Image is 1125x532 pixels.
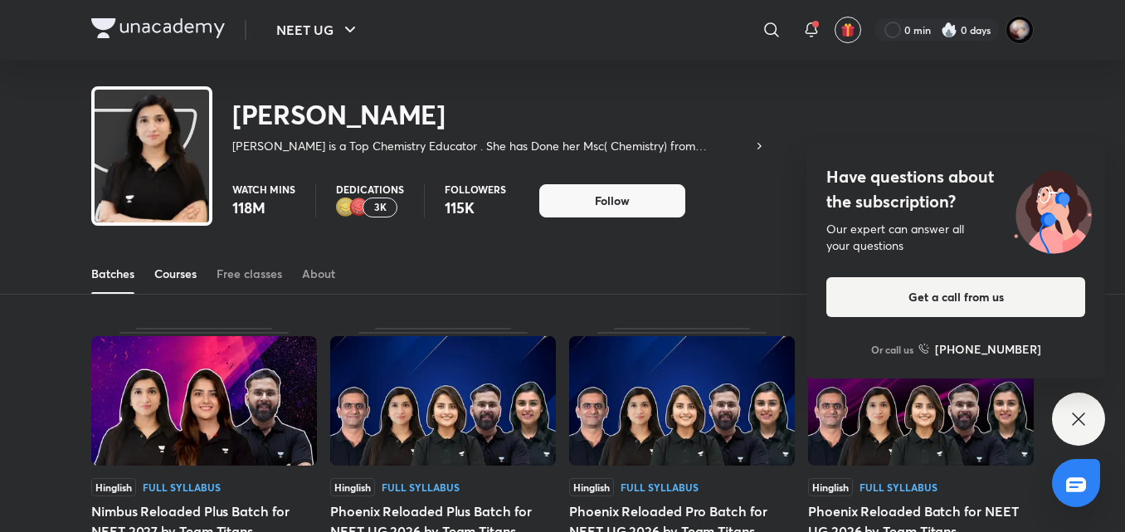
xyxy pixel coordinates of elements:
div: Batches [91,266,134,282]
h6: [PHONE_NUMBER] [935,340,1041,358]
button: NEET UG [266,13,370,46]
button: avatar [835,17,861,43]
div: Full Syllabus [143,482,221,492]
button: Follow [539,184,685,217]
p: [PERSON_NAME] is a Top Chemistry Educator . She has Done her Msc( Chemistry) from [GEOGRAPHIC_DAT... [232,138,752,154]
img: Company Logo [91,18,225,38]
div: About [302,266,335,282]
a: Free classes [217,254,282,294]
div: Full Syllabus [621,482,699,492]
img: Thumbnail [569,336,795,466]
img: Thumbnail [330,336,556,466]
a: Company Logo [91,18,225,42]
div: Full Syllabus [860,482,937,492]
span: Hinglish [569,478,614,496]
img: class [95,93,209,232]
button: Get a call from us [826,277,1085,317]
img: avatar [840,22,855,37]
p: 115K [445,198,506,217]
img: streak [941,22,957,38]
p: Dedications [336,184,404,194]
a: [PHONE_NUMBER] [918,340,1041,358]
span: Hinglish [808,478,853,496]
p: Watch mins [232,184,295,194]
div: Our expert can answer all your questions [826,221,1085,254]
p: Followers [445,184,506,194]
h2: [PERSON_NAME] [232,98,766,131]
span: Hinglish [91,478,136,496]
a: About [302,254,335,294]
p: 118M [232,198,295,217]
a: Courses [154,254,197,294]
div: Free classes [217,266,282,282]
img: Thumbnail [808,336,1034,466]
img: educator badge1 [349,198,369,217]
p: Or call us [871,342,913,357]
h4: Have questions about the subscription? [826,164,1085,214]
img: educator badge2 [336,198,356,217]
span: Hinglish [330,478,375,496]
img: Swarit [1006,16,1034,44]
span: Follow [595,193,630,209]
img: Thumbnail [91,336,317,466]
div: Courses [154,266,197,282]
p: 3K [374,202,387,213]
img: ttu_illustration_new.svg [1001,164,1105,254]
div: Full Syllabus [382,482,460,492]
a: Batches [91,254,134,294]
